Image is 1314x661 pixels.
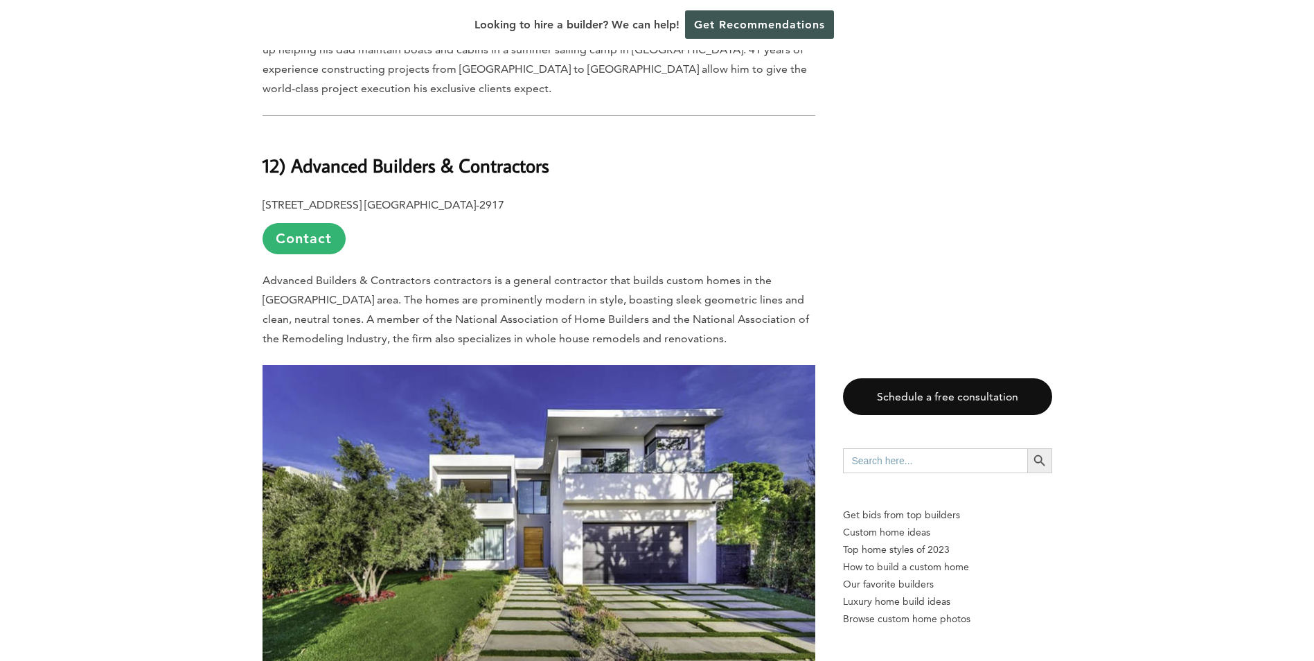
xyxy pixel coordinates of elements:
a: How to build a custom home [843,558,1052,576]
p: [STREET_ADDRESS] [GEOGRAPHIC_DATA]-2917 [263,195,815,254]
a: Get Recommendations [685,10,834,39]
a: Top home styles of 2023 [843,541,1052,558]
b: 12) Advanced Builders & Contractors [263,153,549,177]
a: Luxury home build ideas [843,593,1052,610]
a: Browse custom home photos [843,610,1052,628]
svg: Search [1032,453,1047,468]
a: Schedule a free consultation [843,378,1052,415]
p: Get bids from top builders [843,506,1052,524]
a: Our favorite builders [843,576,1052,593]
span: Advanced Builders & Contractors contractors is a general contractor that builds custom homes in t... [263,274,809,345]
a: Contact [263,223,346,254]
input: Search here... [843,448,1027,473]
a: Custom home ideas [843,524,1052,541]
span: Ever since he was a young boy, Cape Cod native [PERSON_NAME] has been interested in building. He ... [263,24,807,95]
